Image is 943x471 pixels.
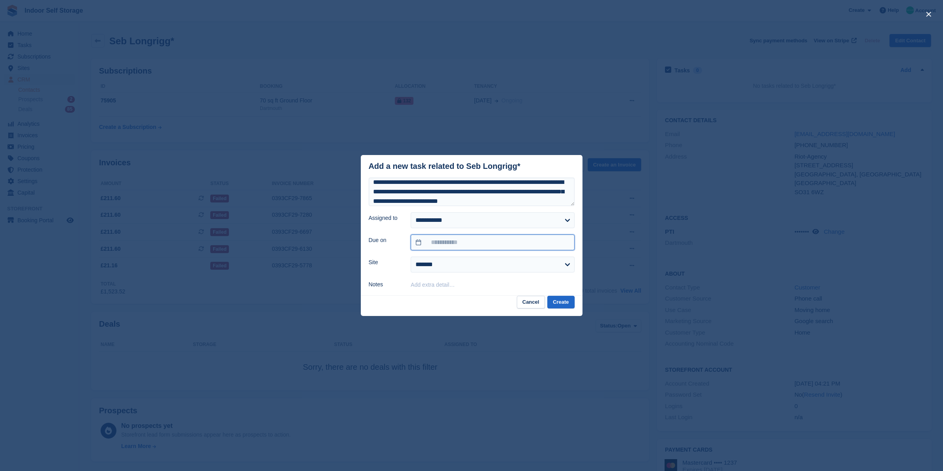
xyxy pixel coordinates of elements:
button: Add extra detail… [411,282,455,288]
button: Cancel [517,296,545,309]
button: Create [547,296,574,309]
button: close [922,8,935,21]
label: Due on [369,236,402,244]
label: Site [369,258,402,267]
label: Notes [369,280,402,289]
div: Add a new task related to Seb Longrigg* [369,162,520,171]
label: Assigned to [369,214,402,222]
